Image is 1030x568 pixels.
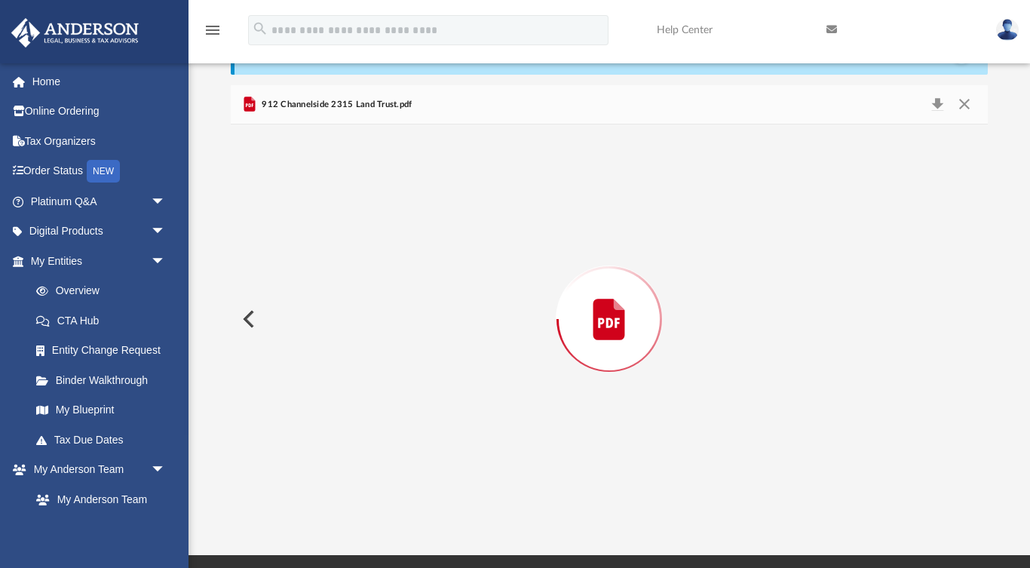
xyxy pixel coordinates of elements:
a: CTA Hub [21,305,189,336]
a: My Entitiesarrow_drop_down [11,246,189,276]
a: Online Ordering [11,97,189,127]
a: Binder Walkthrough [21,365,189,395]
a: Platinum Q&Aarrow_drop_down [11,186,189,216]
div: Preview [231,85,988,514]
img: User Pic [996,19,1019,41]
a: menu [204,29,222,39]
span: arrow_drop_down [151,216,181,247]
a: My Anderson Team [21,484,173,514]
i: menu [204,21,222,39]
a: My Blueprint [21,395,181,425]
img: Anderson Advisors Platinum Portal [7,18,143,48]
button: Previous File [231,298,264,340]
a: Order StatusNEW [11,156,189,187]
div: NEW [87,160,120,183]
a: Tax Organizers [11,126,189,156]
button: Download [924,94,951,115]
span: arrow_drop_down [151,455,181,486]
a: Home [11,66,189,97]
a: My Anderson Teamarrow_drop_down [11,455,181,485]
a: Entity Change Request [21,336,189,366]
a: Anderson System [21,514,181,545]
a: Digital Productsarrow_drop_down [11,216,189,247]
span: 912 Channelside 2315 Land Trust.pdf [259,98,412,112]
span: arrow_drop_down [151,186,181,217]
button: Close [951,94,978,115]
a: Tax Due Dates [21,425,189,455]
i: search [252,20,268,37]
span: arrow_drop_down [151,246,181,277]
a: Overview [21,276,189,306]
